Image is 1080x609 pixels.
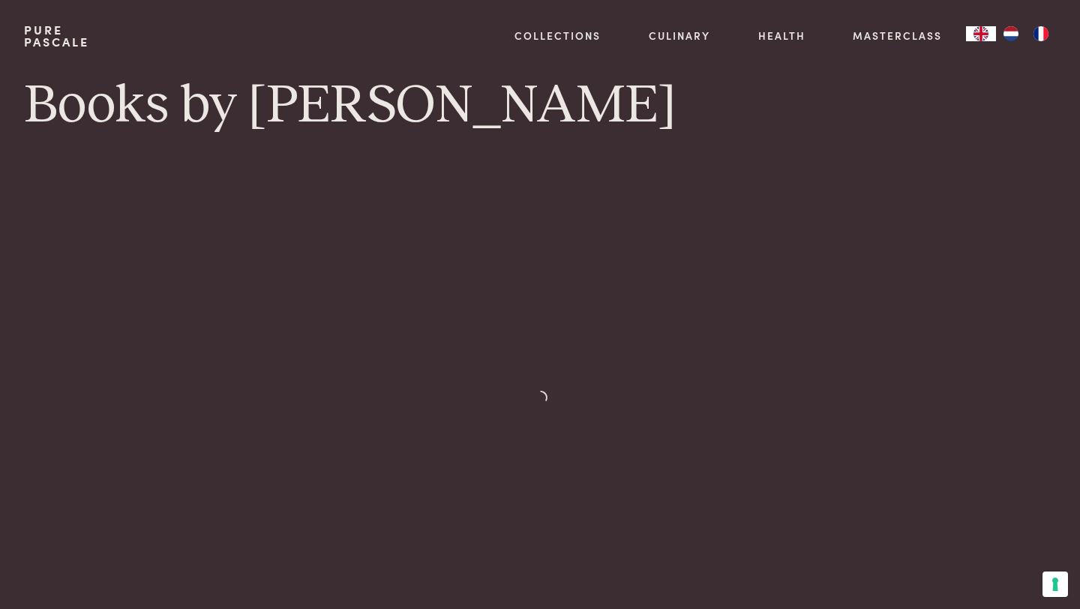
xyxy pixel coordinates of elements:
[24,24,89,48] a: PurePascale
[514,28,601,43] a: Collections
[853,28,942,43] a: Masterclass
[966,26,996,41] div: Language
[966,26,1056,41] aside: Language selected: English
[1026,26,1056,41] a: FR
[649,28,710,43] a: Culinary
[24,72,1056,139] h1: Books by [PERSON_NAME]
[996,26,1026,41] a: NL
[996,26,1056,41] ul: Language list
[1042,571,1068,597] button: Your consent preferences for tracking technologies
[966,26,996,41] a: EN
[758,28,805,43] a: Health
